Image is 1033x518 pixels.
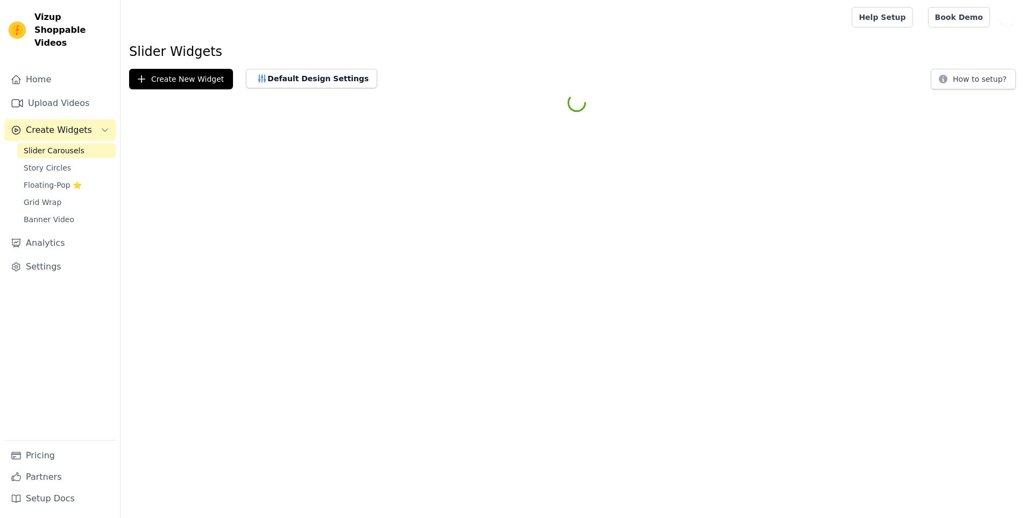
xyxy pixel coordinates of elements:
[852,7,912,27] a: Help Setup
[4,232,116,254] a: Analytics
[4,445,116,466] a: Pricing
[4,119,116,141] button: Create Widgets
[928,7,990,27] a: Book Demo
[4,93,116,114] a: Upload Videos
[24,197,61,208] span: Grid Wrap
[34,11,111,49] span: Vizup Shoppable Videos
[17,212,116,227] a: Banner Video
[129,69,233,89] button: Create New Widget
[24,214,74,225] span: Banner Video
[26,124,92,137] span: Create Widgets
[246,69,377,88] button: Default Design Settings
[129,43,1024,60] h1: Slider Widgets
[9,22,26,39] img: Vizup
[4,69,116,90] a: Home
[24,162,71,173] span: Story Circles
[4,466,116,488] a: Partners
[24,180,82,190] span: Floating-Pop ⭐
[17,195,116,210] a: Grid Wrap
[17,178,116,193] a: Floating-Pop ⭐
[4,488,116,509] a: Setup Docs
[931,76,1016,87] a: How to setup?
[4,256,116,278] a: Settings
[931,69,1016,89] button: How to setup?
[17,143,116,158] a: Slider Carousels
[24,145,84,156] span: Slider Carousels
[17,160,116,175] a: Story Circles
